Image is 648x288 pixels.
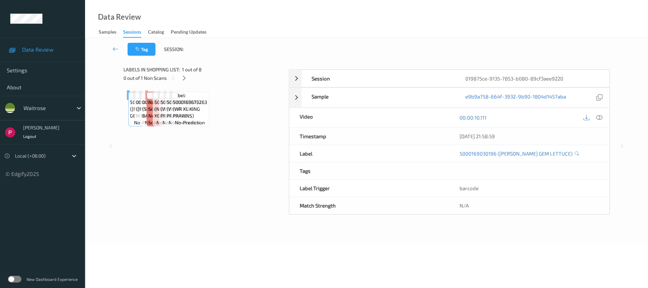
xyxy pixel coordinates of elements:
[123,28,148,38] a: Sessions
[173,92,207,119] span: Label: 5000169673263 (WR XL KING PRAWNS)
[455,70,609,87] div: 019875ce-9135-7853-b080-89cf3aee9220
[156,119,186,126] span: no-prediction
[460,114,486,121] a: 00:00:10.111
[142,92,178,119] span: Label: 0000000002943 (SINGLE BANANA)
[465,93,566,102] a: e9b9a758-664f-3932-9b90-1804d1457aba
[289,145,449,162] div: Label
[460,150,572,157] a: 5000169030196 ([PERSON_NAME] GEM LETTUCE)
[289,180,449,197] div: Label Trigger
[289,88,610,108] div: Samplee9b9a758-664f-3932-9b90-1804d1457aba
[148,29,164,37] div: Catalog
[99,29,116,37] div: Samples
[163,119,193,126] span: no-prediction
[134,119,164,126] span: no-prediction
[164,46,184,53] span: Session:
[148,28,171,37] a: Catalog
[289,128,449,145] div: Timestamp
[148,92,161,112] span: Label: Non-Scan
[289,108,449,127] div: Video
[123,66,180,73] span: Labels in shopping list:
[136,92,176,112] span: Label: 0000000004688 ([PERSON_NAME])
[460,133,599,140] div: [DATE] 21:58:59
[154,92,189,119] span: Label: 5000169235973 (NO.1 GREEK YOGURT)
[167,92,201,119] span: Label: 5000169673263 (WR XL KING PRAWNS)
[98,14,141,20] div: Data Review
[171,29,206,37] div: Pending Updates
[169,119,199,126] span: no-prediction
[145,119,175,126] span: no-prediction
[301,88,455,107] div: Sample
[449,197,609,214] div: N/A
[171,28,213,37] a: Pending Updates
[123,74,284,82] div: 0 out of 1 Non Scans
[148,112,161,126] span: non-scan
[175,119,205,126] span: no-prediction
[99,28,123,37] a: Samples
[161,92,195,119] span: Label: 5000169673263 (WR XL KING PRAWNS)
[182,66,202,73] span: 1 out of 8
[289,197,449,214] div: Match Strength
[123,29,141,38] div: Sessions
[449,180,609,197] div: barcode
[128,43,155,56] button: Tag
[130,92,168,119] span: Label: 5000169030196 ([PERSON_NAME] GEM LETTUCE)
[289,162,449,179] div: Tags
[289,70,610,87] div: Session019875ce-9135-7853-b080-89cf3aee9220
[301,70,455,87] div: Session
